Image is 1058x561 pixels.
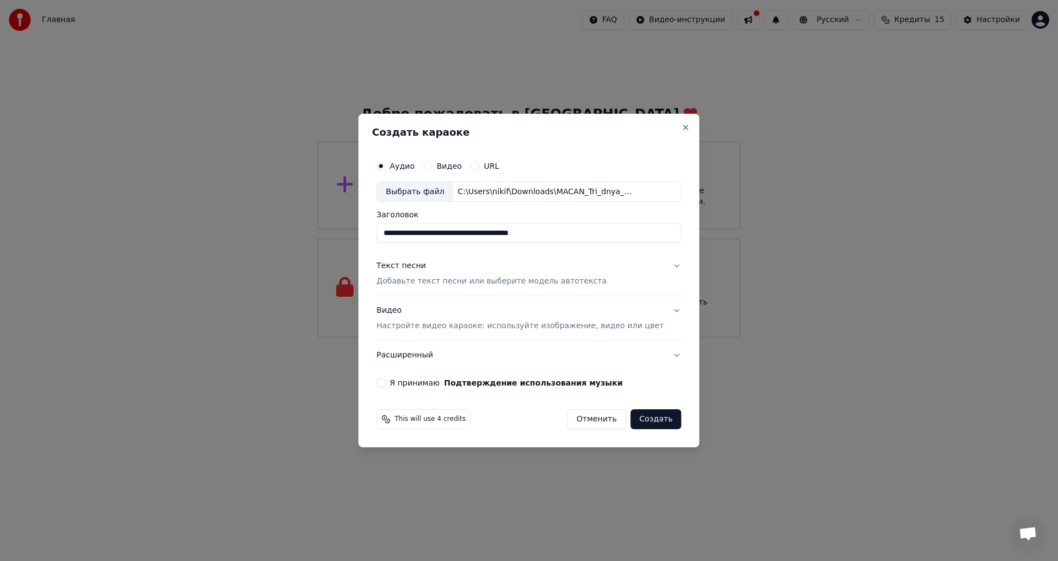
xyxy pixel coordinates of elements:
[567,409,626,429] button: Отменить
[484,162,499,170] label: URL
[376,276,607,287] p: Добавьте текст песни или выберите модель автотекста
[377,182,453,202] div: Выбрать файл
[376,341,681,370] button: Расширенный
[453,186,640,197] div: C:\Users\nikif\Downloads\MACAN_Tri_dnya_dozhdya_-_Zdravstvujj_79318143.mp3
[376,297,681,341] button: ВидеоНастройте видео караоке: используйте изображение, видео или цвет
[444,379,623,387] button: Я принимаю
[436,162,462,170] label: Видео
[376,261,426,272] div: Текст песни
[376,211,681,219] label: Заголовок
[390,379,623,387] label: Я принимаю
[376,306,663,332] div: Видео
[395,415,466,424] span: This will use 4 credits
[372,127,685,137] h2: Создать караоке
[390,162,414,170] label: Аудио
[630,409,681,429] button: Создать
[376,320,663,332] p: Настройте видео караоке: используйте изображение, видео или цвет
[376,252,681,296] button: Текст песниДобавьте текст песни или выберите модель автотекста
